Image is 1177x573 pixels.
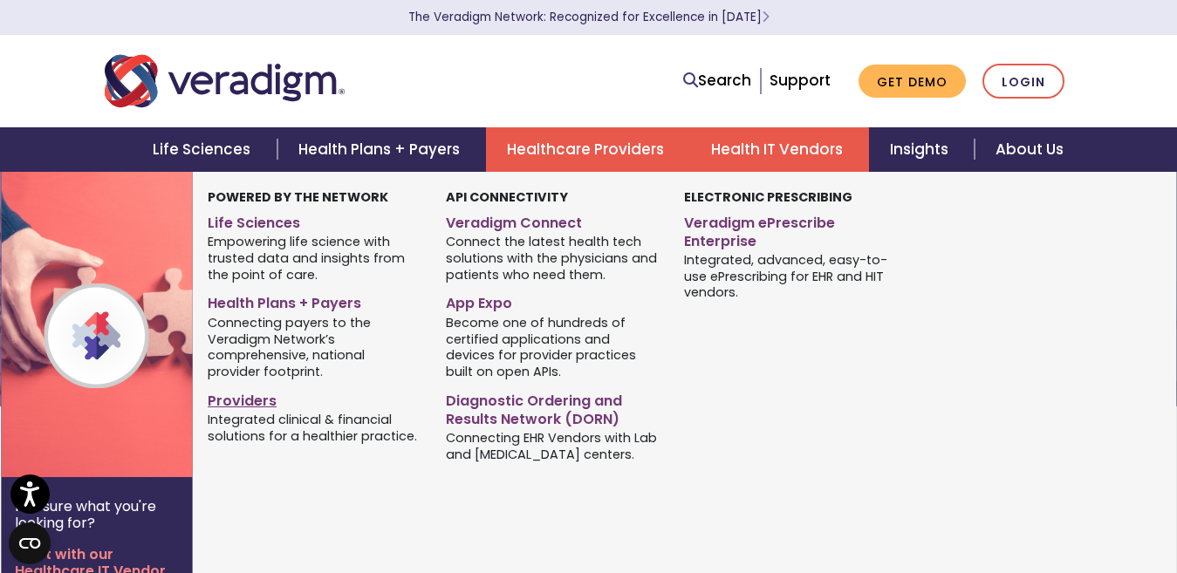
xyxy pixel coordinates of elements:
a: Login [982,64,1064,99]
a: Health Plans + Payers [208,288,420,313]
a: Veradigm Connect [446,208,658,233]
a: Insights [869,127,975,172]
a: Get Demo [859,65,966,99]
button: Open CMP widget [9,522,51,564]
a: Providers [208,385,420,411]
span: Learn More [762,9,770,25]
a: Diagnostic Ordering and Results Network (DORN) [446,385,658,429]
a: Health Plans + Payers [277,127,486,172]
a: Health IT Vendors [690,127,869,172]
a: Search [683,69,751,92]
span: Become one of hundreds of certified applications and devices for provider practices built on open... [446,313,658,379]
img: Veradigm Network [1,172,282,477]
strong: Powered by the Network [208,188,388,206]
a: Life Sciences [208,208,420,233]
strong: API Connectivity [446,188,568,206]
a: Life Sciences [132,127,277,172]
a: App Expo [446,288,658,313]
a: About Us [975,127,1085,172]
span: Connecting payers to the Veradigm Network’s comprehensive, national provider footprint. [208,313,420,379]
span: Integrated, advanced, easy-to-use ePrescribing for EHR and HIT vendors. [684,250,896,301]
span: Integrated clinical & financial solutions for a healthier practice. [208,411,420,445]
a: Healthcare Providers [486,127,690,172]
a: Support [770,70,831,91]
a: Veradigm ePrescribe Enterprise [684,208,896,251]
img: Veradigm logo [105,52,345,110]
strong: Electronic Prescribing [684,188,852,206]
span: Empowering life science with trusted data and insights from the point of care. [208,233,420,283]
span: Connecting EHR Vendors with Lab and [MEDICAL_DATA] centers. [446,428,658,462]
span: Connect the latest health tech solutions with the physicians and patients who need them. [446,233,658,283]
p: Not sure what you're looking for? [15,498,179,531]
a: The Veradigm Network: Recognized for Excellence in [DATE]Learn More [408,9,770,25]
iframe: Drift Chat Widget [842,465,1156,552]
